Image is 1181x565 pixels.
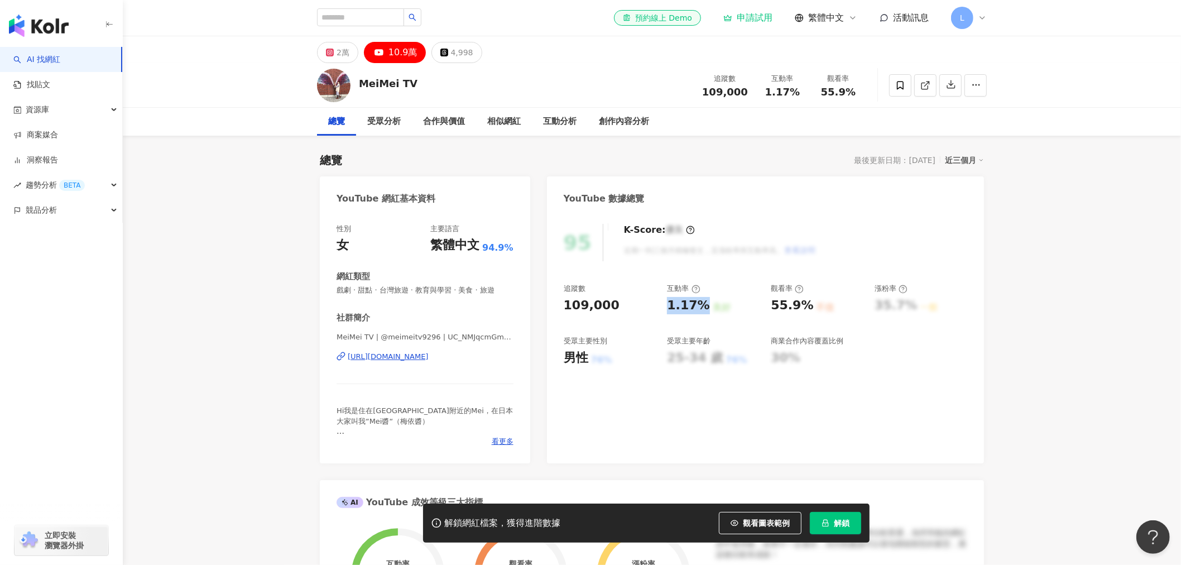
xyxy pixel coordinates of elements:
[960,12,964,24] span: L
[328,115,345,128] div: 總覽
[564,349,588,367] div: 男性
[875,284,908,294] div: 漲粉率
[337,237,349,254] div: 女
[771,284,804,294] div: 觀看率
[364,42,426,63] button: 10.9萬
[743,519,790,528] span: 觀看圖表範例
[808,12,844,24] span: 繁體中文
[59,180,85,191] div: BETA
[702,86,748,98] span: 109,000
[771,297,813,314] div: 55.9%
[719,512,801,534] button: 觀看圖表範例
[444,518,560,529] div: 解鎖網紅檔案，獲得進階數據
[367,115,401,128] div: 受眾分析
[13,130,58,141] a: 商案媒合
[337,332,513,342] span: MeiMei TV | @meimeitv9296 | UC_NMJqcmGmpSJBIj4lAI9Eg
[564,297,620,314] div: 109,000
[317,42,358,63] button: 2萬
[423,115,465,128] div: 合作與價值
[761,73,804,84] div: 互動率
[45,530,84,550] span: 立即安裝 瀏覽器外掛
[13,155,58,166] a: 洞察報告
[337,285,513,295] span: 戲劇 · 甜點 · 台灣旅遊 · 教育與學習 · 美食 · 旅遊
[817,73,860,84] div: 觀看率
[564,193,645,205] div: YouTube 數據總覽
[893,12,929,23] span: 活動訊息
[359,76,417,90] div: MeiMei TV
[667,284,700,294] div: 互動率
[18,532,40,549] img: chrome extension
[492,437,513,447] span: 看更多
[337,352,513,362] a: [URL][DOMAIN_NAME]
[564,336,607,346] div: 受眾主要性別
[451,45,473,60] div: 4,998
[337,312,370,324] div: 社群簡介
[430,224,459,234] div: 主要語言
[430,237,479,254] div: 繁體中文
[337,224,351,234] div: 性別
[26,97,49,122] span: 資源庫
[388,45,417,60] div: 10.9萬
[822,519,829,527] span: lock
[702,73,748,84] div: 追蹤數
[320,152,342,168] div: 總覽
[482,242,513,254] span: 94.9%
[487,115,521,128] div: 相似網紅
[337,271,370,282] div: 網紅類型
[821,87,856,98] span: 55.9%
[667,336,710,346] div: 受眾主要年齡
[771,336,843,346] div: 商業合作內容覆蓋比例
[716,528,967,561] div: 該網紅的互動率和漲粉率都不錯，唯獨觀看率比較普通，為同等級的網紅的中低等級，效果不一定會好，但仍然建議可以發包開箱類型的案型，應該會比較有成效！
[13,181,21,189] span: rise
[337,45,349,60] div: 2萬
[337,497,363,508] div: AI
[317,69,351,102] img: KOL Avatar
[614,10,701,26] a: 預約線上 Demo
[599,115,649,128] div: 創作內容分析
[26,173,85,198] span: 趨勢分析
[623,12,692,23] div: 預約線上 Demo
[9,15,69,37] img: logo
[854,156,935,165] div: 最後更新日期：[DATE]
[13,54,60,65] a: searchAI 找網紅
[564,284,585,294] div: 追蹤數
[667,297,709,314] div: 1.17%
[15,525,108,556] a: chrome extension立即安裝 瀏覽器外掛
[409,13,416,21] span: search
[624,224,695,236] div: K-Score :
[337,496,483,509] div: YouTube 成效等級三大指標
[348,352,429,362] div: [URL][DOMAIN_NAME]
[13,79,50,90] a: 找貼文
[337,193,435,205] div: YouTube 網紅基本資料
[543,115,577,128] div: 互動分析
[834,519,849,528] span: 解鎖
[765,87,800,98] span: 1.17%
[810,512,861,534] button: 解鎖
[723,12,772,23] a: 申請試用
[431,42,482,63] button: 4,998
[945,153,984,167] div: 近三個月
[26,198,57,223] span: 競品分析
